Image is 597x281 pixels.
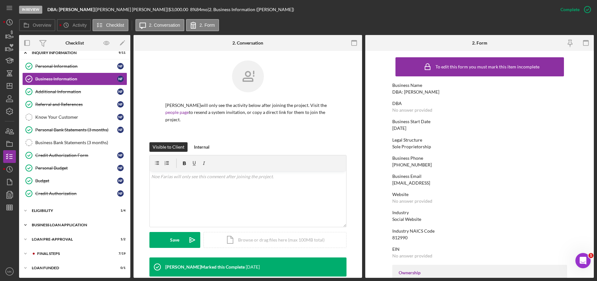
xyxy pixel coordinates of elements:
[22,98,127,111] a: Referral and ReferencesNF
[117,63,124,69] div: N F
[392,180,430,186] div: [EMAIL_ADDRESS]
[19,19,55,31] button: Overview
[22,123,127,136] a: Personal Bank Statements (3 months)NF
[19,6,42,14] div: In Review
[35,178,117,183] div: Budget
[392,210,567,215] div: Industry
[22,111,127,123] a: Know Your CustomerNF
[22,73,127,85] a: Business InformationNF
[22,136,127,149] a: Business Bank Statements (3 months)
[65,40,84,46] div: Checklist
[32,237,110,241] div: LOAN PRE-APPROVAL
[35,102,117,107] div: Referral and References
[22,174,127,187] a: BudgetNF
[392,108,432,113] div: No answer provided
[35,115,117,120] div: Know Your Customer
[22,149,127,162] a: Credit Authorization FormNF
[32,223,122,227] div: BUSINESS LOAN APPLICATION
[392,217,421,222] div: Social Website
[47,7,96,12] div: |
[35,64,117,69] div: Personal Information
[114,266,126,270] div: 0 / 1
[392,101,567,106] div: DBA
[194,142,209,152] div: Internal
[35,191,117,196] div: Credit Authorization
[35,89,117,94] div: Additional Information
[165,102,331,123] p: [PERSON_NAME] will only see the activity below after joining the project. Visit the to resend a s...
[392,253,432,258] div: No answer provided
[22,60,127,73] a: Personal InformationNF
[392,126,406,131] div: [DATE]
[554,3,594,16] button: Complete
[22,162,127,174] a: Personal BudgetNF
[114,252,126,256] div: 7 / 19
[191,142,213,152] button: Internal
[22,187,127,200] a: Credit AuthorizationNF
[32,266,110,270] div: LOAN FUNDED
[392,235,408,240] div: 812990
[399,270,561,275] div: Ownership
[117,101,124,108] div: N F
[72,23,86,28] label: Activity
[149,232,200,248] button: Save
[22,85,127,98] a: Additional InformationNF
[208,7,294,12] div: | 2. Business Information ([PERSON_NAME])
[196,7,208,12] div: 84 mo
[32,51,110,55] div: INQUIRY INFORMATION
[392,83,567,88] div: Business Name
[392,174,567,179] div: Business Email
[170,232,179,248] div: Save
[117,114,124,120] div: N F
[588,253,594,258] span: 1
[153,142,184,152] div: Visible to Client
[392,162,432,167] div: [PHONE_NUMBER]
[117,88,124,95] div: N F
[436,64,539,69] div: To edit this form you must mark this item incomplete
[200,23,215,28] label: 2. Form
[7,270,12,273] text: MK
[232,40,263,46] div: 2. Conversation
[190,7,196,12] div: 8 %
[392,247,567,252] div: EIN
[117,178,124,184] div: N F
[3,265,16,278] button: MK
[117,152,124,158] div: N F
[165,264,245,270] div: [PERSON_NAME] Marked this Complete
[117,127,124,133] div: N F
[392,199,432,204] div: No answer provided
[392,119,567,124] div: Business Start Date
[117,190,124,197] div: N F
[35,127,117,132] div: Personal Bank Statements (3 months)
[35,165,117,171] div: Personal Budget
[392,144,431,149] div: Sole Proprietorship
[117,165,124,171] div: N F
[168,7,190,12] div: $3,000.00
[149,23,180,28] label: 2. Conversation
[575,253,591,268] iframe: Intercom live chat
[47,7,94,12] b: DBA: [PERSON_NAME]
[392,228,567,234] div: Industry NAICS Code
[117,76,124,82] div: N F
[392,137,567,143] div: Legal Structure
[165,109,189,115] a: people page
[135,19,184,31] button: 2. Conversation
[114,209,126,213] div: 1 / 4
[35,76,117,81] div: Business Information
[149,142,188,152] button: Visible to Client
[33,23,51,28] label: Overview
[246,264,260,270] time: 2025-08-08 18:43
[35,140,127,145] div: Business Bank Statements (3 months)
[114,51,126,55] div: 9 / 11
[106,23,124,28] label: Checklist
[392,89,439,95] div: DBA: [PERSON_NAME]
[57,19,91,31] button: Activity
[32,209,110,213] div: ELIGIBILITY
[186,19,219,31] button: 2. Form
[560,3,580,16] div: Complete
[472,40,487,46] div: 2. Form
[35,153,117,158] div: Credit Authorization Form
[392,156,567,161] div: Business Phone
[392,192,567,197] div: Website
[114,237,126,241] div: 1 / 2
[37,252,110,256] div: FINAL STEPS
